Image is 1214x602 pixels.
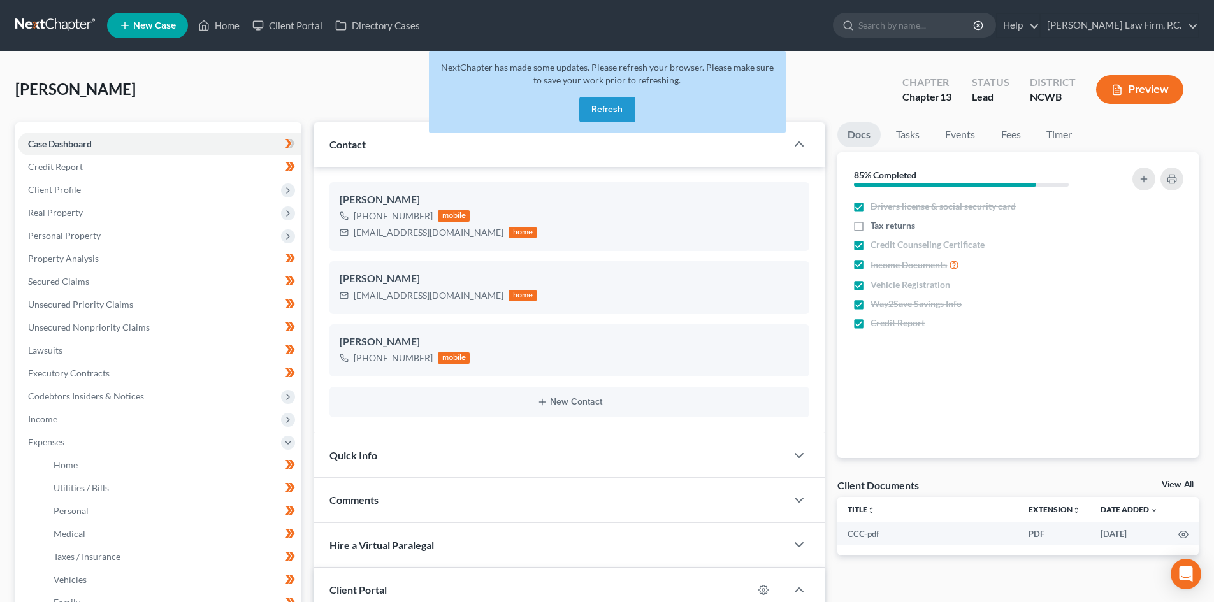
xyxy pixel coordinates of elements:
[902,90,951,104] div: Chapter
[28,161,83,172] span: Credit Report
[246,14,329,37] a: Client Portal
[972,90,1009,104] div: Lead
[18,362,301,385] a: Executory Contracts
[354,210,433,222] div: [PHONE_NUMBER]
[902,75,951,90] div: Chapter
[28,368,110,378] span: Executory Contracts
[15,80,136,98] span: [PERSON_NAME]
[28,230,101,241] span: Personal Property
[972,75,1009,90] div: Status
[43,477,301,499] a: Utilities / Bills
[43,522,301,545] a: Medical
[43,454,301,477] a: Home
[441,62,774,85] span: NextChapter has made some updates. Please refresh your browser. Please make sure to save your wor...
[935,122,985,147] a: Events
[871,219,915,232] span: Tax returns
[837,122,881,147] a: Docs
[837,522,1018,545] td: CCC-pdf
[18,247,301,270] a: Property Analysis
[438,352,470,364] div: mobile
[18,339,301,362] a: Lawsuits
[354,289,503,302] div: [EMAIL_ADDRESS][DOMAIN_NAME]
[438,210,470,222] div: mobile
[54,459,78,470] span: Home
[54,574,87,585] span: Vehicles
[43,568,301,591] a: Vehicles
[886,122,930,147] a: Tasks
[871,259,947,271] span: Income Documents
[18,133,301,155] a: Case Dashboard
[329,584,387,596] span: Client Portal
[867,506,875,514] i: unfold_more
[871,297,962,310] span: Way2Save Savings Info
[871,317,925,329] span: Credit Report
[28,276,89,287] span: Secured Claims
[329,14,426,37] a: Directory Cases
[354,226,503,239] div: [EMAIL_ADDRESS][DOMAIN_NAME]
[1150,506,1158,514] i: expand_more
[54,482,109,493] span: Utilities / Bills
[28,207,83,218] span: Real Property
[1101,505,1158,514] a: Date Added expand_more
[871,200,1016,213] span: Drivers license & social security card
[340,271,799,287] div: [PERSON_NAME]
[28,299,133,310] span: Unsecured Priority Claims
[1029,505,1080,514] a: Extensionunfold_more
[340,334,799,350] div: [PERSON_NAME]
[329,449,377,461] span: Quick Info
[1162,480,1194,489] a: View All
[28,391,144,401] span: Codebtors Insiders & Notices
[1030,90,1076,104] div: NCWB
[579,97,635,122] button: Refresh
[28,184,81,195] span: Client Profile
[28,436,64,447] span: Expenses
[43,499,301,522] a: Personal
[871,278,950,291] span: Vehicle Registration
[1018,522,1090,545] td: PDF
[509,290,537,301] div: home
[43,545,301,568] a: Taxes / Insurance
[340,397,799,407] button: New Contact
[18,293,301,316] a: Unsecured Priority Claims
[329,539,434,551] span: Hire a Virtual Paralegal
[18,155,301,178] a: Credit Report
[848,505,875,514] a: Titleunfold_more
[54,505,89,516] span: Personal
[837,478,919,492] div: Client Documents
[1090,522,1168,545] td: [DATE]
[28,253,99,264] span: Property Analysis
[28,138,92,149] span: Case Dashboard
[133,21,176,31] span: New Case
[18,270,301,293] a: Secured Claims
[854,169,916,180] strong: 85% Completed
[28,413,57,424] span: Income
[54,528,85,539] span: Medical
[1096,75,1183,104] button: Preview
[871,238,985,251] span: Credit Counseling Certificate
[28,322,150,333] span: Unsecured Nonpriority Claims
[1041,14,1198,37] a: [PERSON_NAME] Law Firm, P.C.
[1030,75,1076,90] div: District
[997,14,1039,37] a: Help
[1036,122,1082,147] a: Timer
[1171,559,1201,589] div: Open Intercom Messenger
[858,13,975,37] input: Search by name...
[329,494,379,506] span: Comments
[54,551,120,562] span: Taxes / Insurance
[990,122,1031,147] a: Fees
[18,316,301,339] a: Unsecured Nonpriority Claims
[940,90,951,103] span: 13
[340,192,799,208] div: [PERSON_NAME]
[354,352,433,364] div: [PHONE_NUMBER]
[1073,506,1080,514] i: unfold_more
[329,138,366,150] span: Contact
[192,14,246,37] a: Home
[28,345,62,355] span: Lawsuits
[509,227,537,238] div: home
